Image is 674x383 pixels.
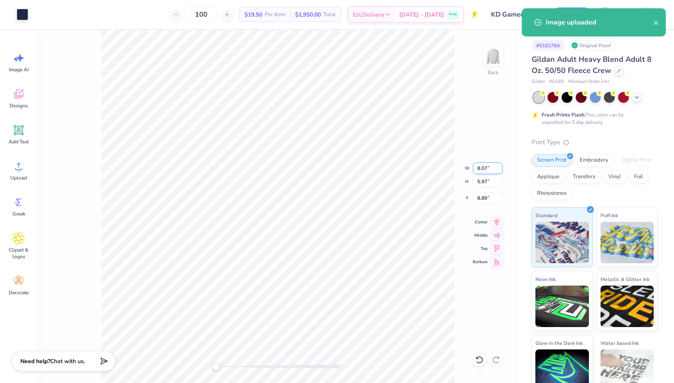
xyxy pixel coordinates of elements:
strong: Need help? [20,357,50,365]
div: # 518278A [532,40,565,51]
span: Minimum Order: 24 + [568,78,610,85]
span: Water based Ink [601,339,639,347]
span: $1,950.00 [295,10,321,19]
button: close [653,17,659,27]
img: Neon Ink [535,286,589,327]
span: Decorate [9,289,29,296]
span: Center [473,219,488,225]
span: Upload [10,175,27,181]
img: Puff Ink [601,222,654,263]
span: Total [323,10,336,19]
span: Standard [535,211,557,220]
input: – – [185,7,217,22]
div: Digital Print [616,154,657,167]
div: Embroidery [574,154,614,167]
span: $19.50 [244,10,262,19]
img: Metallic & Glitter Ink [601,286,654,327]
span: Metallic & Glitter Ink [601,275,650,284]
div: Rhinestones [532,187,572,200]
img: Gene Padilla [637,6,654,23]
div: This color can be expedited for 5 day delivery. [542,111,644,126]
div: Vinyl [603,171,626,183]
div: Back [488,69,498,76]
span: Neon Ink [535,275,556,284]
strong: Fresh Prints Flash: [542,112,586,118]
img: Back [485,48,501,65]
span: Bottom [473,259,488,265]
span: # G180 [549,78,564,85]
span: Designs [10,102,28,109]
span: Clipart & logos [5,247,32,260]
span: Gildan [532,78,545,85]
a: GP [623,6,657,23]
span: Greek [12,211,25,217]
div: Original Proof [569,40,615,51]
div: Applique [532,171,565,183]
span: Top [473,245,488,252]
div: Print Type [532,138,657,147]
span: [DATE] - [DATE] [399,10,444,19]
span: Image AI [9,66,29,73]
div: Transfers [567,171,601,183]
span: Add Text [9,138,29,145]
span: Puff Ink [601,211,618,220]
div: Image uploaded [546,17,653,27]
div: Foil [629,171,648,183]
div: Accessibility label [212,362,220,371]
div: Screen Print [532,154,572,167]
span: Chat with us. [50,357,85,365]
span: Est. Delivery [353,10,384,19]
span: Glow in the Dark Ink [535,339,583,347]
span: Free [449,12,457,17]
img: Standard [535,222,589,263]
span: Middle [473,232,488,239]
span: Gildan Adult Heavy Blend Adult 8 Oz. 50/50 Fleece Crew [532,54,652,75]
span: Per Item [265,10,285,19]
input: Untitled Design [485,6,546,23]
